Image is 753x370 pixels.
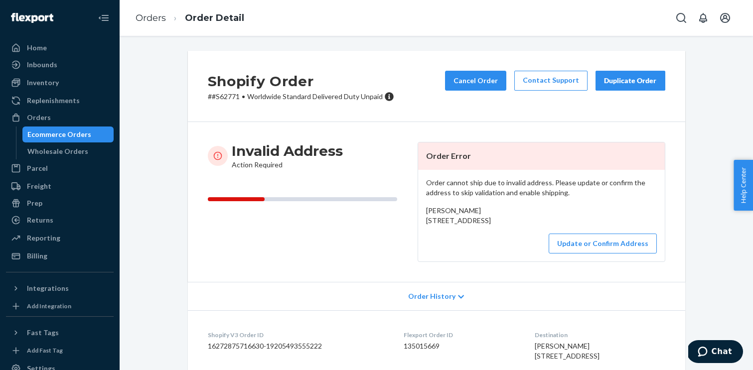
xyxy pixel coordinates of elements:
[27,198,42,208] div: Prep
[27,78,59,88] div: Inventory
[27,163,48,173] div: Parcel
[208,92,394,102] p: # #S62771
[27,96,80,106] div: Replenishments
[27,113,51,123] div: Orders
[6,160,114,176] a: Parcel
[27,328,59,338] div: Fast Tags
[426,206,491,225] span: [PERSON_NAME] [STREET_ADDRESS]
[6,110,114,125] a: Orders
[27,215,53,225] div: Returns
[6,93,114,109] a: Replenishments
[404,331,519,339] dt: Flexport Order ID
[445,71,506,91] button: Cancel Order
[671,8,691,28] button: Open Search Box
[549,234,657,253] button: Update or Confirm Address
[734,160,753,211] button: Help Center
[715,8,735,28] button: Open account menu
[232,142,343,170] div: Action Required
[6,40,114,56] a: Home
[247,92,383,101] span: Worldwide Standard Delivered Duty Unpaid
[27,146,88,156] div: Wholesale Orders
[27,60,57,70] div: Inbounds
[6,345,114,357] a: Add Fast Tag
[6,75,114,91] a: Inventory
[408,291,455,301] span: Order History
[208,341,388,351] dd: 16272875716630-19205493555222
[27,181,51,191] div: Freight
[232,142,343,160] h3: Invalid Address
[27,251,47,261] div: Billing
[27,233,60,243] div: Reporting
[27,43,47,53] div: Home
[22,126,114,142] a: Ecommerce Orders
[604,76,657,86] div: Duplicate Order
[426,178,657,198] p: Order cannot ship due to invalid address. Please update or confirm the address to skip validation...
[6,280,114,296] button: Integrations
[535,331,665,339] dt: Destination
[27,283,69,293] div: Integrations
[6,248,114,264] a: Billing
[136,12,166,23] a: Orders
[11,13,53,23] img: Flexport logo
[22,143,114,159] a: Wholesale Orders
[688,340,743,365] iframe: Opens a widget where you can chat to one of our agents
[128,3,252,33] ol: breadcrumbs
[404,341,519,351] dd: 135015669
[27,302,71,310] div: Add Integration
[242,92,245,101] span: •
[6,57,114,73] a: Inbounds
[185,12,244,23] a: Order Detail
[27,129,91,139] div: Ecommerce Orders
[6,230,114,246] a: Reporting
[208,331,388,339] dt: Shopify V3 Order ID
[596,71,665,91] button: Duplicate Order
[418,142,665,170] header: Order Error
[6,195,114,211] a: Prep
[514,71,588,91] a: Contact Support
[94,8,114,28] button: Close Navigation
[6,212,114,228] a: Returns
[6,300,114,312] a: Add Integration
[6,178,114,194] a: Freight
[6,325,114,341] button: Fast Tags
[693,8,713,28] button: Open notifications
[27,346,63,355] div: Add Fast Tag
[535,342,600,360] span: [PERSON_NAME] [STREET_ADDRESS]
[208,71,394,92] h2: Shopify Order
